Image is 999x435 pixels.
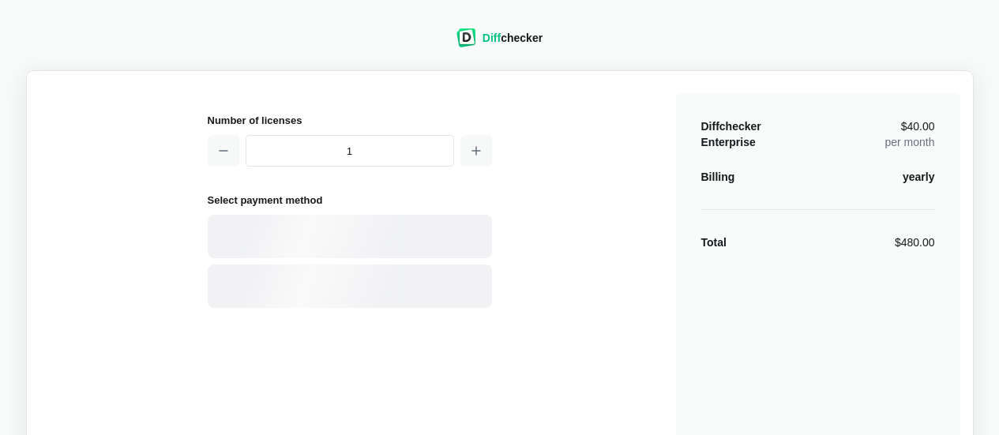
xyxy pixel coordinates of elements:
div: Billing [701,169,735,185]
div: checker [483,30,543,46]
span: Enterprise [701,136,756,148]
div: per month [884,118,934,150]
span: $40.00 [901,121,935,132]
a: Diffchecker logoDiffchecker [456,37,543,50]
div: $480.00 [895,234,935,250]
span: Diffchecker [701,120,761,133]
strong: Total [701,236,727,249]
h2: Select payment method [208,192,492,208]
img: Diffchecker logo [456,28,476,47]
div: yearly [903,169,934,185]
h2: Number of licenses [208,112,492,129]
input: 1 [246,135,454,167]
span: Diff [483,32,501,44]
